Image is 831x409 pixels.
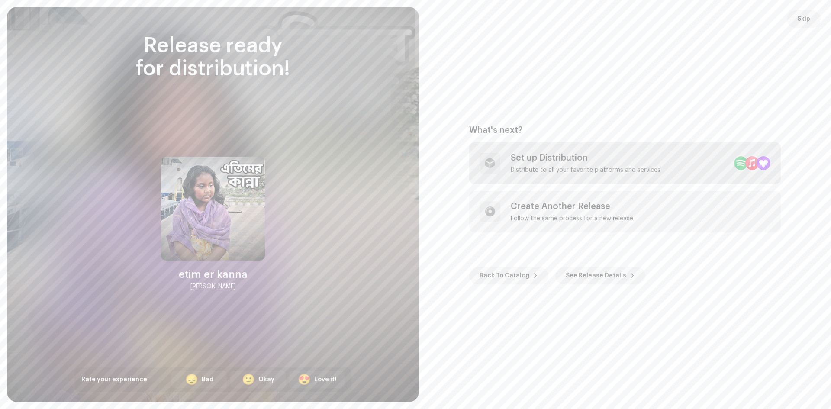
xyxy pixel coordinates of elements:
[74,35,351,81] div: Release ready for distribution!
[480,267,529,284] span: Back To Catalog
[511,215,633,222] div: Follow the same process for a new release
[566,267,626,284] span: See Release Details
[190,281,236,292] div: [PERSON_NAME]
[469,142,781,184] re-a-post-create-item: Set up Distribution
[258,375,274,384] div: Okay
[511,153,660,163] div: Set up Distribution
[469,125,781,135] div: What's next?
[179,267,248,281] div: etim er kanna
[314,375,336,384] div: Love it!
[555,267,645,284] button: See Release Details
[797,10,810,28] span: Skip
[511,167,660,174] div: Distribute to all your favorite platforms and services
[298,374,311,385] div: 😍
[81,377,147,383] span: Rate your experience
[511,201,633,212] div: Create Another Release
[185,374,198,385] div: 😞
[242,374,255,385] div: 🙂
[202,375,213,384] div: Bad
[161,157,265,261] img: 3b282bb5-4cc8-46ec-a2f0-f03dd92729a0
[469,191,781,232] re-a-post-create-item: Create Another Release
[469,267,548,284] button: Back To Catalog
[787,10,821,28] button: Skip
